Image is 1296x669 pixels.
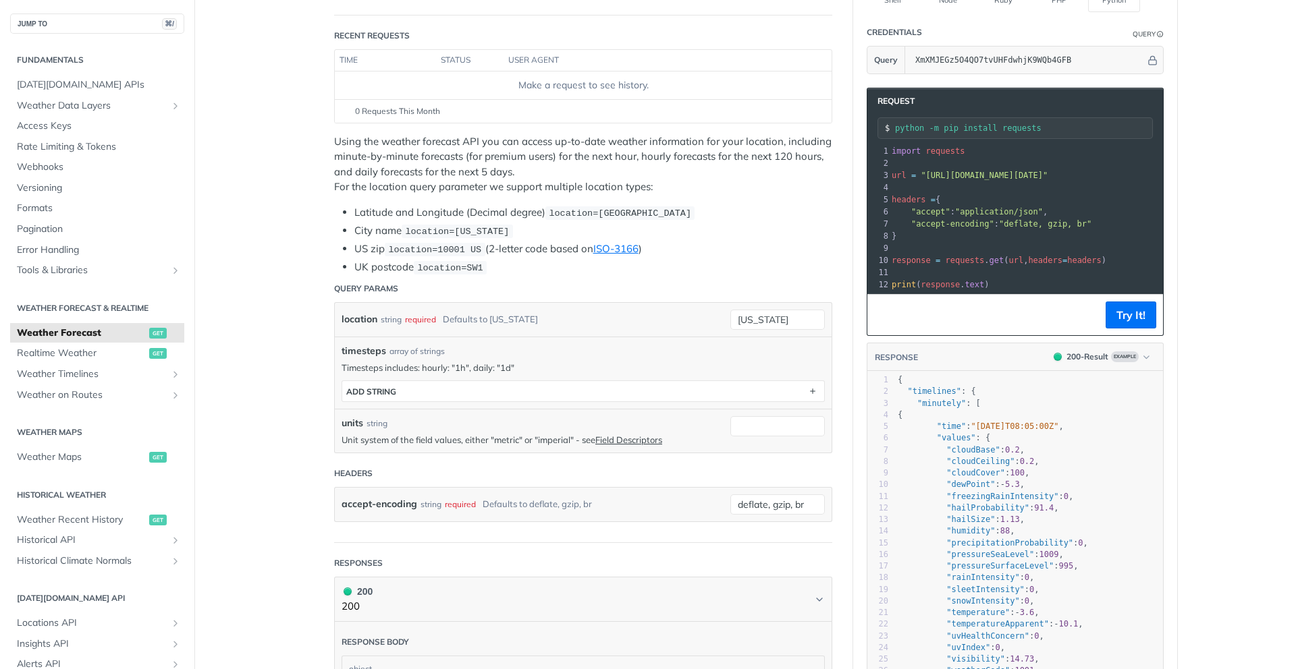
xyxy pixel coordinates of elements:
[10,137,184,157] a: Rate Limiting & Tokens
[867,467,888,479] div: 9
[595,434,662,445] a: Field Descriptors
[867,145,890,157] div: 1
[1020,457,1035,466] span: 0.2
[946,596,1019,606] span: "snowIntensity"
[334,134,832,195] p: Using the weather forecast API you can access up-to-date weather information for your location, i...
[921,171,1048,180] span: "[URL][DOMAIN_NAME][DATE]"
[17,326,146,340] span: Weather Forecast
[1000,479,1005,489] span: -
[867,595,888,607] div: 20
[342,494,417,514] label: accept-encoding
[10,240,184,260] a: Error Handling
[867,279,890,291] div: 12
[898,654,1039,664] span: : ,
[342,636,409,648] div: Response body
[170,100,181,111] button: Show subpages for Weather Data Layers
[867,242,890,254] div: 9
[892,256,931,265] span: response
[1000,515,1020,524] span: 1.13
[867,572,888,583] div: 18
[892,219,1091,229] span: :
[10,302,184,314] h2: Weather Forecast & realtime
[1015,608,1019,617] span: -
[892,280,990,289] span: ( . )
[17,513,146,527] span: Weather Recent History
[10,613,184,633] a: Locations APIShow subpages for Locations API
[898,573,1034,582] span: : ,
[867,631,888,642] div: 23
[170,265,181,276] button: Show subpages for Tools & Libraries
[17,637,167,651] span: Insights API
[867,618,888,630] div: 22
[946,608,1010,617] span: "temperature"
[898,585,1039,594] span: : ,
[10,343,184,363] a: Realtime Weatherget
[937,433,976,442] span: "values"
[898,410,902,419] span: {
[898,375,902,384] span: {
[17,243,181,257] span: Error Handling
[354,260,832,275] li: UK postcode
[946,503,1029,513] span: "hailProbability"
[1133,29,1164,39] div: QueryInformation
[955,207,1043,216] span: "application/json"
[10,116,184,136] a: Access Keys
[898,457,1039,466] span: : ,
[17,554,167,568] span: Historical Climate Normals
[898,386,976,396] span: : {
[946,492,1058,501] span: "freezingRainIntensity"
[549,208,691,219] span: location=[GEOGRAPHIC_DATA]
[355,105,440,117] span: 0 Requests This Month
[911,207,950,216] span: "accept"
[1047,350,1156,363] button: 200200-ResultExample
[898,479,1025,489] span: : ,
[17,388,167,402] span: Weather on Routes
[946,561,1054,571] span: "pressureSurfaceLevel"
[971,421,1058,431] span: "[DATE]T08:05:00Z"
[874,351,919,364] button: RESPONSE
[907,386,961,396] span: "timelines"
[334,30,410,42] div: Recent Requests
[10,385,184,405] a: Weather on RoutesShow subpages for Weather on Routes
[504,50,805,71] th: user agent
[898,526,1015,535] span: : ,
[1005,445,1020,455] span: 0.2
[170,556,181,566] button: Show subpages for Historical Climate Normals
[946,515,995,524] span: "hailSize"
[405,310,436,329] div: required
[931,195,936,204] span: =
[334,557,383,569] div: Responses
[898,399,981,408] span: : [
[867,456,888,467] div: 8
[867,432,888,444] div: 6
[1106,301,1156,328] button: Try It!
[867,584,888,595] div: 19
[867,254,890,266] div: 10
[1020,608,1035,617] span: 3.6
[1058,619,1078,629] span: 10.1
[898,433,990,442] span: : {
[389,345,445,357] div: array of strings
[999,219,1091,229] span: "deflate, gzip, br"
[10,260,184,281] a: Tools & LibrariesShow subpages for Tools & Libraries
[926,146,965,156] span: requests
[388,245,481,255] span: location=10001 US
[1145,53,1160,67] button: Hide
[892,280,916,289] span: print
[342,434,724,446] p: Unit system of the field values, either "metric" or "imperial" - see
[1008,256,1023,265] span: url
[867,26,922,38] div: Credentials
[1157,31,1164,38] i: Information
[17,99,167,113] span: Weather Data Layers
[1005,479,1020,489] span: 5.3
[17,140,181,154] span: Rate Limiting & Tokens
[946,631,1029,641] span: "uvHealthConcern"
[898,550,1064,559] span: : ,
[170,535,181,546] button: Show subpages for Historical API
[10,13,184,34] button: JUMP TO⌘/
[946,457,1015,466] span: "cloudCeiling"
[990,256,1004,265] span: get
[867,514,888,525] div: 13
[946,643,990,652] span: "uvIndex"
[405,227,509,237] span: location=[US_STATE]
